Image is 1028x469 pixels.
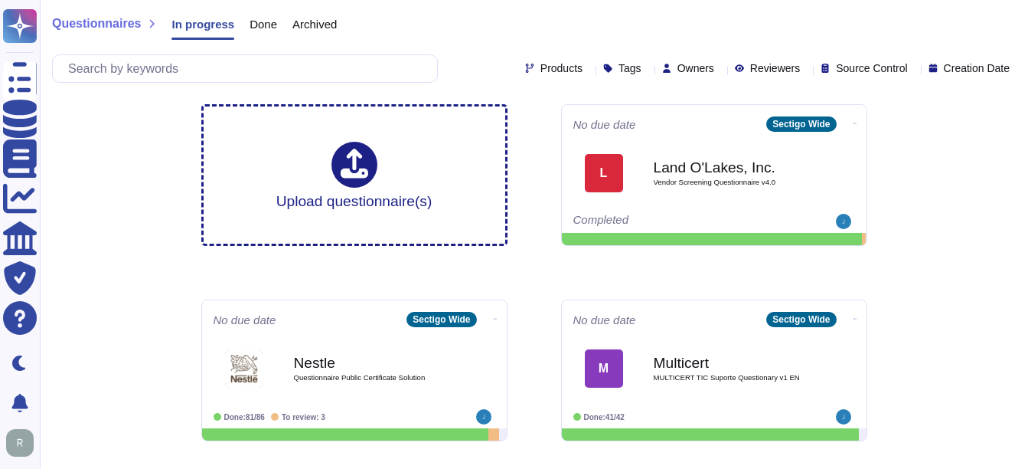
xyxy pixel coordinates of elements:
[6,429,34,457] img: user
[294,374,447,382] span: Questionnaire Public Certificate Solution
[944,63,1010,74] span: Creation Date
[585,349,623,388] div: M
[406,312,476,327] div: Sectigo Wide
[618,63,641,74] span: Tags
[476,409,491,425] img: user
[282,413,325,421] span: To review: 3
[294,356,447,370] b: Nestle
[214,314,276,326] span: No due date
[573,214,761,229] div: Completed
[750,63,800,74] span: Reviewers
[654,160,807,175] b: Land O'Lakes, Inc.
[171,18,234,30] span: In progress
[836,63,907,74] span: Source Control
[250,18,277,30] span: Done
[836,214,851,229] img: user
[3,426,44,460] button: user
[540,63,583,74] span: Products
[766,312,836,327] div: Sectigo Wide
[654,179,807,186] span: Vendor Screening Questionnaire v4.0
[585,154,623,192] div: L
[584,413,625,421] span: Done: 41/42
[573,119,636,130] span: No due date
[573,314,636,326] span: No due date
[276,142,432,208] div: Upload questionnaire(s)
[224,413,265,421] span: Done: 81/86
[52,18,141,30] span: Questionnaires
[654,356,807,370] b: Multicert
[60,55,437,82] input: Search by keywords
[836,409,851,425] img: user
[677,63,714,74] span: Owners
[766,116,836,132] div: Sectigo Wide
[225,349,263,388] img: Logo
[654,374,807,382] span: MULTICERT TIC Suporte Questionary v1 EN
[292,18,337,30] span: Archived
